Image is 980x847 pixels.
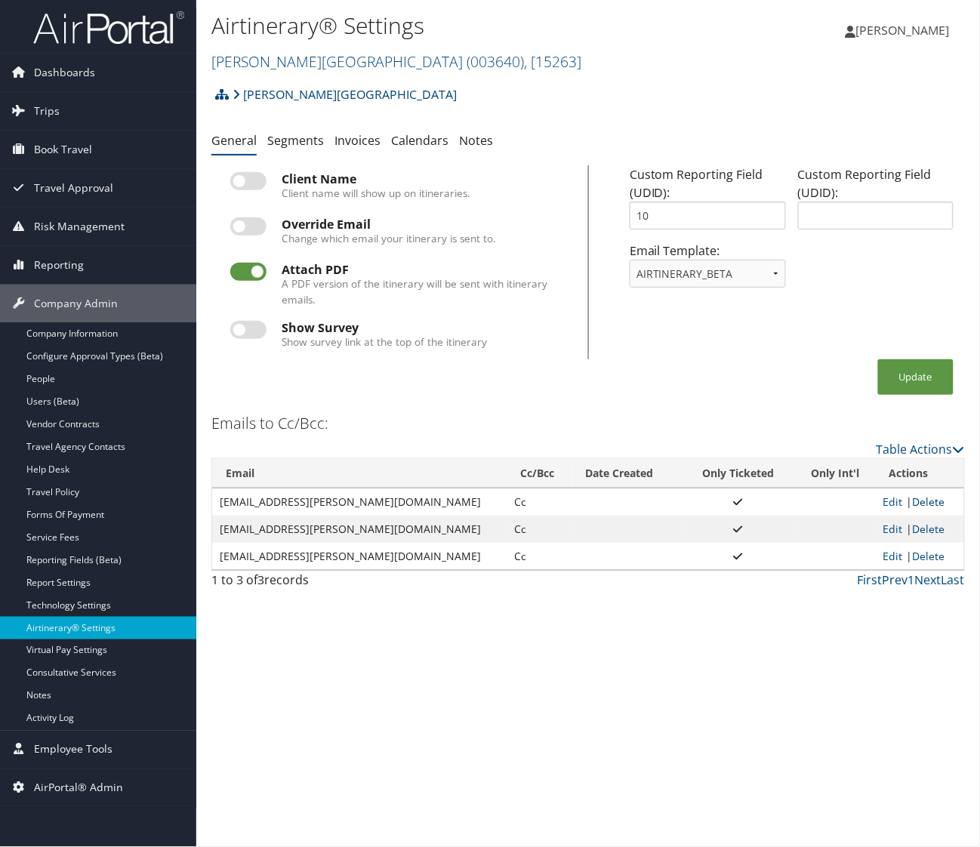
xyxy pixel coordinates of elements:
[211,413,328,434] h3: Emails to Cc/Bcc:
[334,132,381,149] a: Invoices
[507,459,572,488] th: Cc/Bcc: activate to sort column ascending
[282,186,470,201] label: Client name will show up on itineraries.
[507,488,572,516] td: Cc
[211,132,257,149] a: General
[34,92,60,130] span: Trips
[877,441,965,457] a: Table Actions
[624,165,792,242] div: Custom Reporting Field (UDID):
[856,22,950,38] span: [PERSON_NAME]
[858,571,883,588] a: First
[883,494,903,509] a: Edit
[282,172,569,186] div: Client Name
[34,285,118,322] span: Company Admin
[624,242,792,300] div: Email Template:
[846,8,965,53] a: [PERSON_NAME]
[34,246,84,284] span: Reporting
[282,321,569,334] div: Show Survey
[876,543,964,570] td: |
[282,217,569,231] div: Override Email
[908,571,915,588] a: 1
[34,54,95,91] span: Dashboards
[792,165,960,242] div: Custom Reporting Field (UDID):
[524,51,581,72] span: , [ 15263 ]
[282,276,569,307] label: A PDF version of the itinerary will be sent with itinerary emails.
[267,132,324,149] a: Segments
[876,516,964,543] td: |
[941,571,965,588] a: Last
[883,571,908,588] a: Prev
[34,131,92,168] span: Book Travel
[878,359,954,395] button: Update
[795,459,876,488] th: Only Int'l: activate to sort column ascending
[282,231,496,246] label: Change which email your itinerary is sent to.
[34,169,113,207] span: Travel Approval
[913,549,945,563] a: Delete
[212,459,507,488] th: Email: activate to sort column ascending
[282,334,487,350] label: Show survey link at the top of the itinerary
[913,522,945,536] a: Delete
[212,516,507,543] td: [EMAIL_ADDRESS][PERSON_NAME][DOMAIN_NAME]
[391,132,448,149] a: Calendars
[282,263,569,276] div: Attach PDF
[682,459,795,488] th: Only Ticketed: activate to sort column ascending
[233,79,457,109] a: [PERSON_NAME][GEOGRAPHIC_DATA]
[467,51,524,72] span: ( 003640 )
[876,488,964,516] td: |
[211,51,581,72] a: [PERSON_NAME][GEOGRAPHIC_DATA]
[33,10,184,45] img: airportal-logo.png
[915,571,941,588] a: Next
[257,571,264,588] span: 3
[883,549,903,563] a: Edit
[913,494,945,509] a: Delete
[34,731,112,768] span: Employee Tools
[876,459,964,488] th: Actions
[212,543,507,570] td: [EMAIL_ADDRESS][PERSON_NAME][DOMAIN_NAME]
[883,522,903,536] a: Edit
[211,10,713,42] h1: Airtinerary® Settings
[459,132,493,149] a: Notes
[34,769,123,807] span: AirPortal® Admin
[34,208,125,245] span: Risk Management
[507,543,572,570] td: Cc
[572,459,682,488] th: Date Created: activate to sort column ascending
[211,571,391,596] div: 1 to 3 of records
[212,488,507,516] td: [EMAIL_ADDRESS][PERSON_NAME][DOMAIN_NAME]
[507,516,572,543] td: Cc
